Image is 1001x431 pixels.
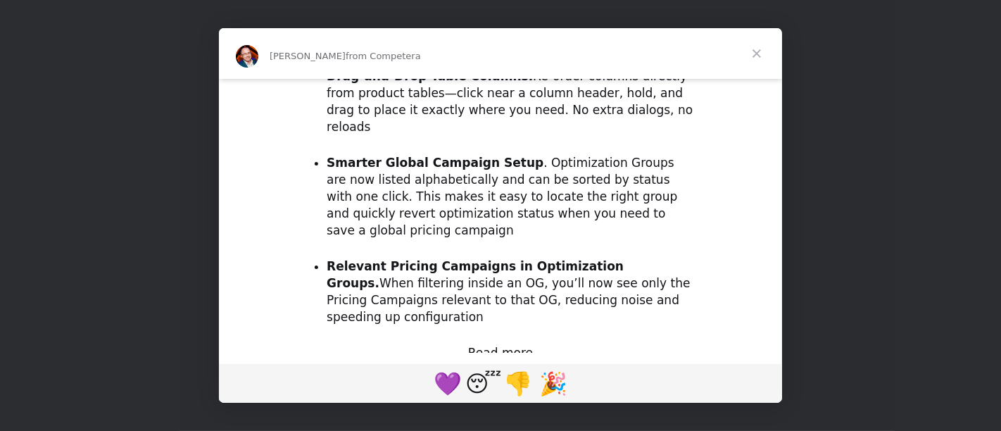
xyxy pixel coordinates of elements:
[465,370,501,397] span: 😴
[327,155,696,239] li: . Optimization Groups are now listed alphabetically and can be sorted by status with one click. T...
[536,366,571,400] span: tada reaction
[430,366,465,400] span: purple heart reaction
[327,68,696,136] li: Re-order columns directly from product tables—click near a column header, hold, and drag to place...
[327,156,543,170] b: Smarter Global Campaign Setup
[539,370,567,397] span: 🎉
[504,370,532,397] span: 👎
[327,258,696,326] li: When filtering inside an OG, you’ll now see only the Pricing Campaigns relevant to that OG, reduc...
[346,51,421,61] span: from Competera
[500,366,536,400] span: 1 reaction
[731,28,782,79] span: Close
[327,259,624,290] b: Relevant Pricing Campaigns in Optimization Groups.
[434,370,462,397] span: 💜
[465,366,500,400] span: sleeping reaction
[236,45,258,68] img: Profile image for Dmitriy
[270,51,346,61] span: [PERSON_NAME]
[468,346,533,360] a: Read more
